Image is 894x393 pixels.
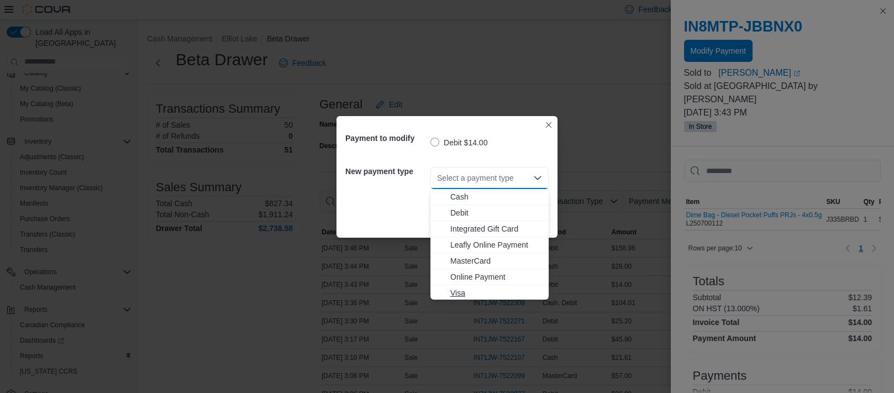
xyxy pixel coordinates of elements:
[450,191,542,202] span: Cash
[430,269,549,285] button: Online Payment
[450,207,542,218] span: Debit
[533,174,542,182] button: Close list of options
[450,255,542,266] span: MasterCard
[430,253,549,269] button: MasterCard
[430,136,487,149] label: Debit $14.00
[450,287,542,298] span: Visa
[430,189,549,301] div: Choose from the following options
[430,205,549,221] button: Debit
[450,223,542,234] span: Integrated Gift Card
[437,171,438,185] input: Accessible screen reader label
[450,239,542,250] span: Leafly Online Payment
[345,160,428,182] h5: New payment type
[345,127,428,149] h5: Payment to modify
[430,221,549,237] button: Integrated Gift Card
[450,271,542,282] span: Online Payment
[430,237,549,253] button: Leafly Online Payment
[430,285,549,301] button: Visa
[542,118,555,132] button: Closes this modal window
[430,189,549,205] button: Cash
